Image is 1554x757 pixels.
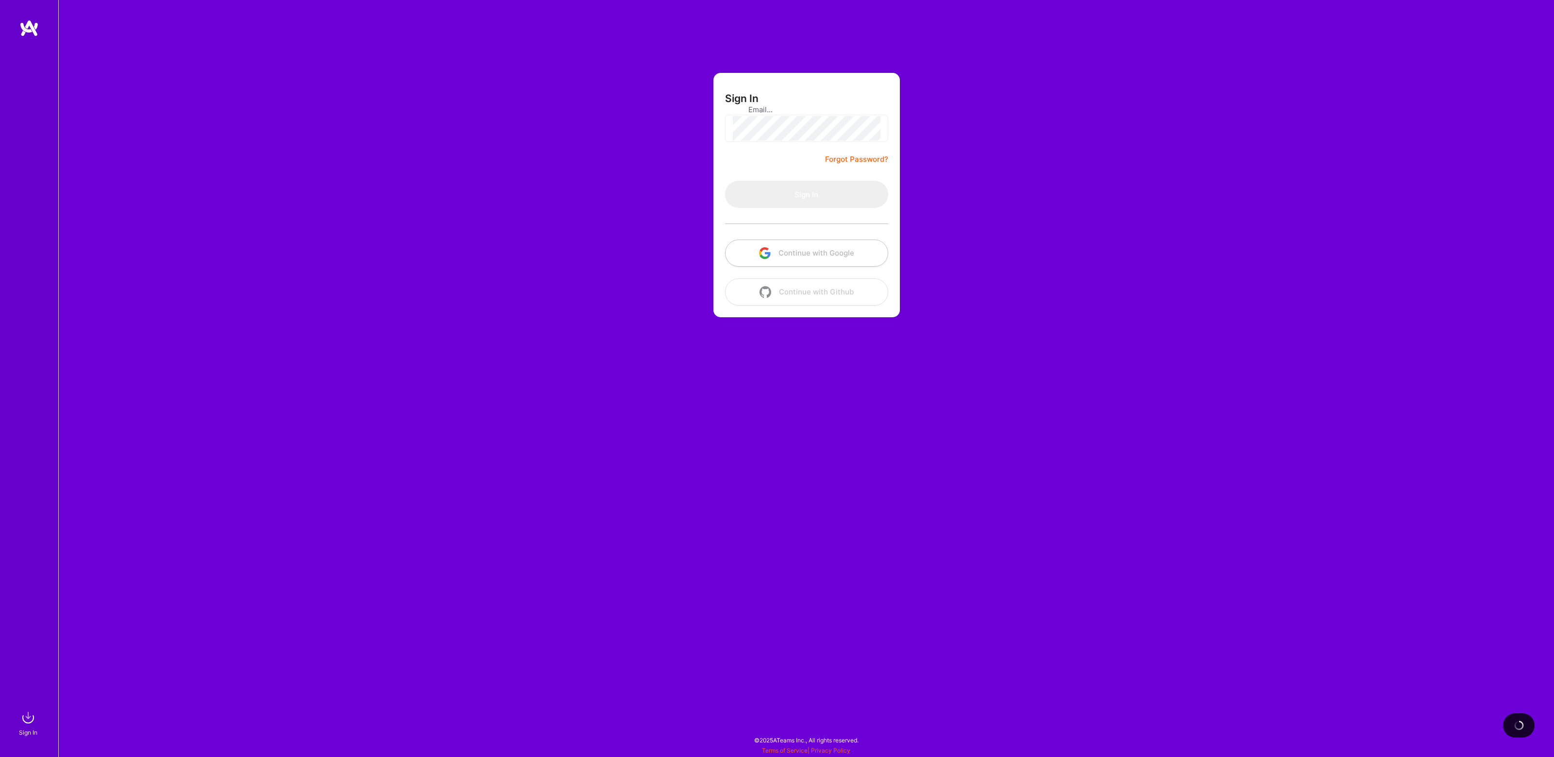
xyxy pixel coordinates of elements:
[725,240,888,267] button: Continue with Google
[759,247,771,259] img: icon
[58,728,1554,752] div: © 2025 ATeams Inc., All rights reserved.
[762,747,850,754] span: |
[825,154,888,165] a: Forgot Password?
[1514,720,1524,731] img: loading
[760,286,771,298] img: icon
[762,747,808,754] a: Terms of Service
[20,708,38,738] a: sign inSign In
[811,747,850,754] a: Privacy Policy
[19,19,39,37] img: logo
[748,97,865,122] input: Email...
[19,727,37,738] div: Sign In
[725,92,759,104] h3: Sign In
[18,708,38,727] img: sign in
[725,278,888,306] button: Continue with Github
[725,181,888,208] button: Sign In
